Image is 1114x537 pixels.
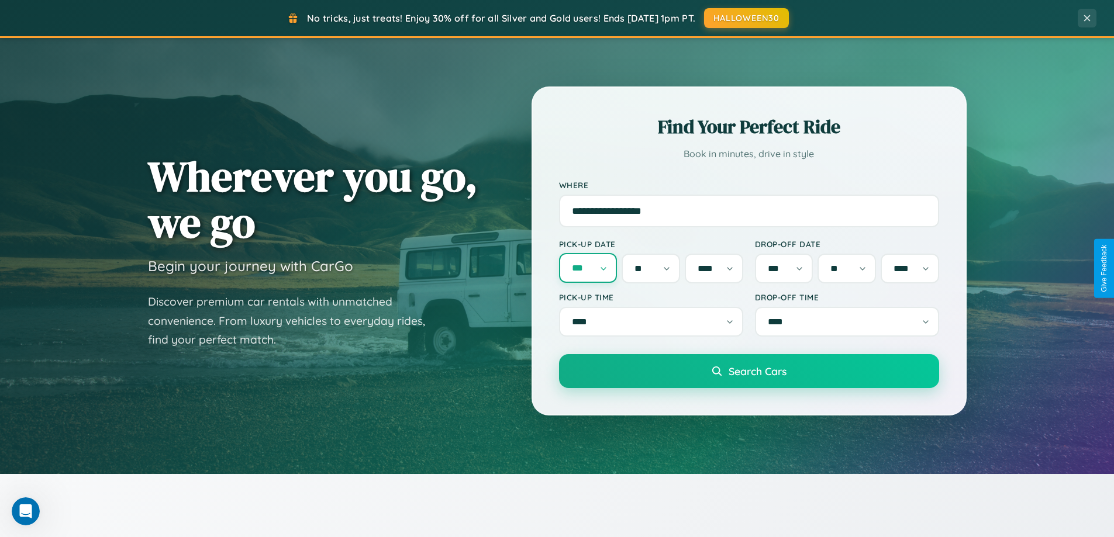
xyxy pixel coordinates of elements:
label: Pick-up Time [559,292,743,302]
iframe: Intercom live chat [12,497,40,525]
button: HALLOWEEN30 [704,8,789,28]
label: Pick-up Date [559,239,743,249]
h1: Wherever you go, we go [148,153,478,245]
p: Book in minutes, drive in style [559,145,939,162]
label: Drop-off Time [755,292,939,302]
label: Drop-off Date [755,239,939,249]
p: Discover premium car rentals with unmatched convenience. From luxury vehicles to everyday rides, ... [148,292,440,349]
h2: Find Your Perfect Ride [559,114,939,140]
span: No tricks, just treats! Enjoy 30% off for all Silver and Gold users! Ends [DATE] 1pm PT. [307,12,695,24]
button: Search Cars [559,354,939,388]
h3: Begin your journey with CarGo [148,257,353,275]
div: Give Feedback [1100,245,1108,292]
span: Search Cars [729,365,787,377]
label: Where [559,180,939,190]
